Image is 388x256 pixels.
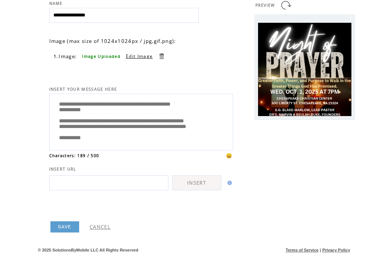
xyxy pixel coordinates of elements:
span: 😀 [226,152,233,159]
a: Delete this item [158,53,165,60]
span: Image: [59,53,77,60]
span: INSERT URL [49,166,77,172]
a: SAVE [50,221,79,232]
a: CANCEL [90,224,111,230]
span: PREVIEW [255,3,275,8]
span: INSERT YOUR MESSAGE HERE [49,87,117,92]
span: Image (max size of 1024x1024px / jpg,gif,png): [49,38,176,44]
a: Edit Image [126,53,153,59]
span: Image Uploaded [82,54,121,59]
a: INSERT [172,175,221,190]
span: Characters: 189 / 500 [49,153,99,158]
span: © 2025 SolutionsByMobile LLC All Rights Reserved [38,248,139,252]
span: 1. [54,54,58,59]
span: NAME [49,1,63,6]
a: Privacy Policy [322,248,350,252]
span: | [320,248,321,252]
img: help.gif [225,181,232,185]
a: Terms of Service [286,248,319,252]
